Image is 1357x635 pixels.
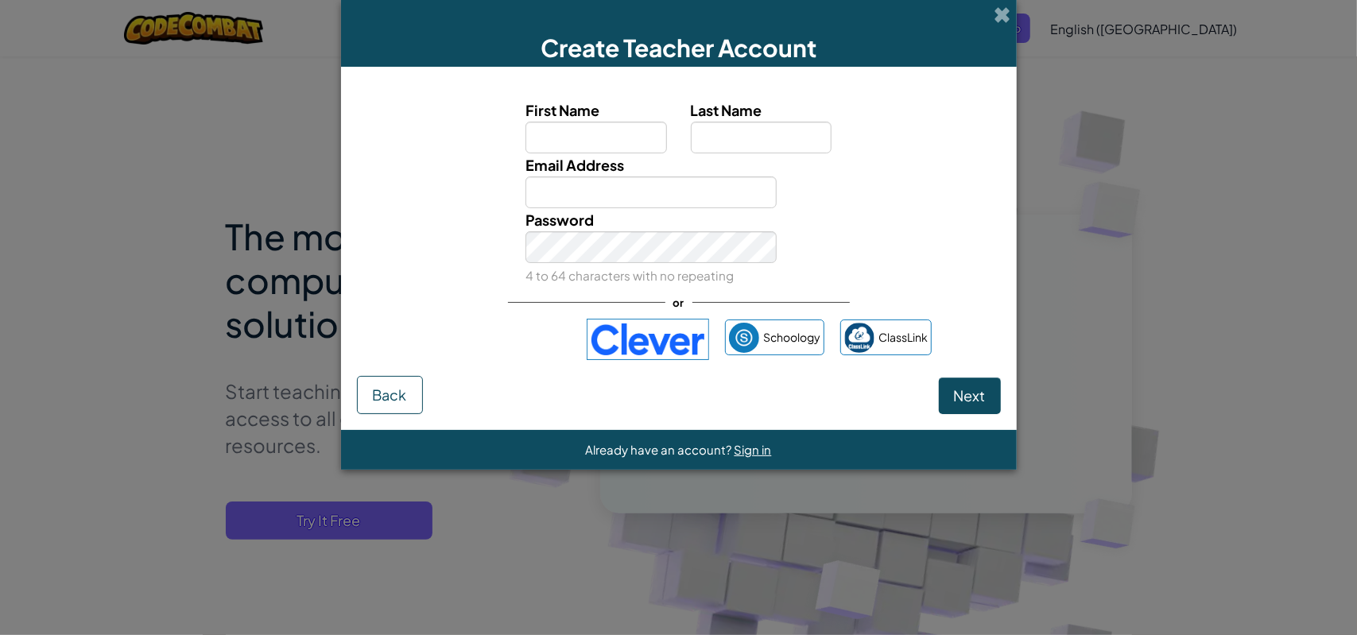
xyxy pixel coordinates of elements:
span: Next [954,386,986,405]
span: Password [525,211,594,229]
img: classlink-logo-small.png [844,323,874,353]
small: 4 to 64 characters with no repeating [525,268,734,283]
span: Email Address [525,156,624,174]
span: Create Teacher Account [541,33,816,63]
span: or [665,291,692,314]
button: Next [939,378,1001,414]
span: Last Name [691,101,762,119]
img: schoology.png [729,323,759,353]
iframe: Sign in with Google Button [417,322,579,357]
span: First Name [525,101,599,119]
a: Sign in [735,442,772,457]
span: ClassLink [878,326,928,349]
span: Already have an account? [586,442,735,457]
img: clever-logo-blue.png [587,319,709,360]
span: Schoology [763,326,820,349]
span: Back [373,385,407,404]
button: Back [357,376,423,414]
